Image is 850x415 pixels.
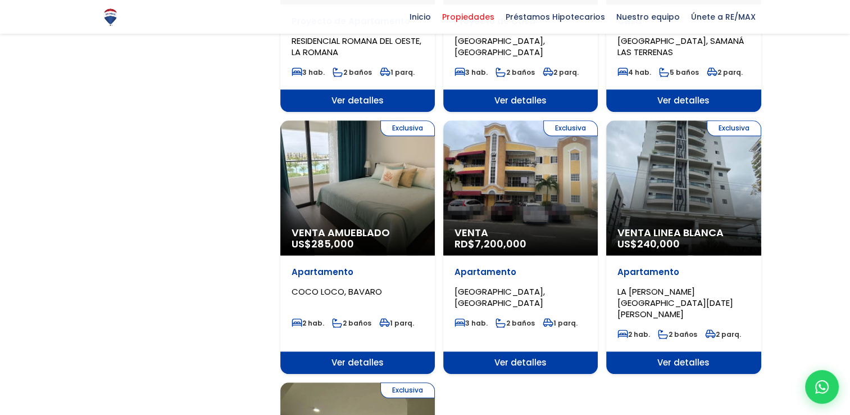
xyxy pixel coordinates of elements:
span: Ver detalles [443,89,598,112]
span: Nuestro equipo [611,8,685,25]
img: Logo de REMAX [101,7,120,27]
span: 4 hab. [617,67,651,77]
span: Exclusiva [380,382,435,398]
span: 2 baños [332,318,371,328]
span: Ver detalles [606,89,761,112]
span: Exclusiva [543,120,598,136]
span: Únete a RE/MAX [685,8,761,25]
span: 2 hab. [617,330,650,339]
span: 240,000 [637,237,680,251]
span: 2 parq. [543,67,579,77]
span: Ver detalles [606,351,761,374]
span: RESIDENCIAL ROMANA DEL OESTE, LA ROMANA [292,35,421,58]
span: Venta Amueblado [292,227,424,238]
p: Apartamento [617,267,749,278]
span: Préstamos Hipotecarios [500,8,611,25]
span: 2 baños [333,67,372,77]
span: [GEOGRAPHIC_DATA], SAMANÁ LAS TERRENAS [617,35,744,58]
span: 5 baños [659,67,699,77]
span: [GEOGRAPHIC_DATA], [GEOGRAPHIC_DATA] [454,286,545,309]
span: 7,200,000 [475,237,526,251]
p: Apartamento [454,267,587,278]
span: Venta [454,227,587,238]
span: 1 parq. [380,67,415,77]
span: LA [PERSON_NAME][GEOGRAPHIC_DATA][DATE][PERSON_NAME] [617,286,733,320]
span: 2 baños [496,67,535,77]
span: RD$ [454,237,526,251]
span: Venta Linea Blanca [617,227,749,238]
span: Inicio [404,8,437,25]
span: US$ [292,237,354,251]
span: 2 parq. [705,330,741,339]
span: 3 hab. [454,67,488,77]
span: 1 parq. [379,318,414,328]
span: 285,000 [311,237,354,251]
span: Ver detalles [280,351,435,374]
span: 3 hab. [454,318,488,328]
span: 3 hab. [292,67,325,77]
span: Propiedades [437,8,500,25]
span: US$ [617,237,680,251]
span: Ver detalles [280,89,435,112]
span: Exclusiva [380,120,435,136]
span: 2 parq. [707,67,743,77]
a: Exclusiva Venta Amueblado US$285,000 Apartamento COCO LOCO, BAVARO 2 hab. 2 baños 1 parq. Ver det... [280,120,435,374]
span: 2 hab. [292,318,324,328]
span: [GEOGRAPHIC_DATA], [GEOGRAPHIC_DATA] [454,35,545,58]
span: 1 parq. [543,318,578,328]
span: Exclusiva [707,120,761,136]
span: Ver detalles [443,351,598,374]
a: Exclusiva Venta RD$7,200,000 Apartamento [GEOGRAPHIC_DATA], [GEOGRAPHIC_DATA] 3 hab. 2 baños 1 pa... [443,120,598,374]
p: Apartamento [292,267,424,278]
span: 2 baños [496,318,535,328]
span: COCO LOCO, BAVARO [292,286,382,297]
span: 2 baños [658,330,697,339]
a: Exclusiva Venta Linea Blanca US$240,000 Apartamento LA [PERSON_NAME][GEOGRAPHIC_DATA][DATE][PERSO... [606,120,761,374]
